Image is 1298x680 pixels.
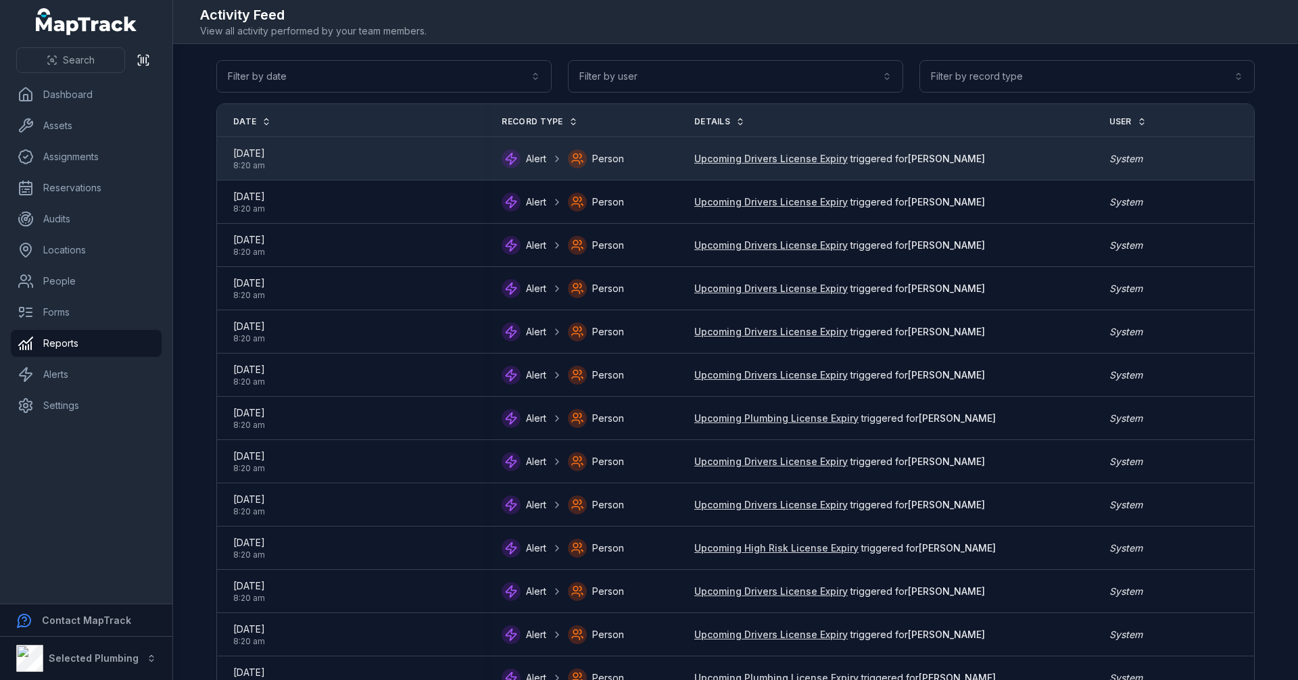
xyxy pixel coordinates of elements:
span: Person [592,585,624,598]
span: 8:20 am [233,333,265,344]
a: User [1109,116,1147,127]
span: [PERSON_NAME] [908,283,985,294]
span: [DATE] [233,233,265,247]
a: Details [694,116,745,127]
span: 8:20 am [233,290,265,301]
span: 8:20 am [233,203,265,214]
span: System [1109,152,1143,166]
h2: Activity Feed [200,5,427,24]
span: Alert [526,585,546,598]
time: 8/21/2025, 8:20:00 AM [233,579,265,604]
a: Record Type [502,116,577,127]
span: [DATE] [233,320,265,333]
span: Alert [526,239,546,252]
span: triggered for [694,455,985,468]
span: 8:20 am [233,463,265,474]
span: [DATE] [233,493,265,506]
a: Reports [11,330,162,357]
a: Upcoming Drivers License Expiry [694,368,848,382]
span: [PERSON_NAME] [908,239,985,251]
span: [PERSON_NAME] [919,542,996,554]
span: Details [694,116,730,127]
a: Upcoming Drivers License Expiry [694,585,848,598]
a: Alerts [11,361,162,388]
span: 8:20 am [233,377,265,387]
span: 8:20 am [233,420,265,431]
a: People [11,268,162,295]
a: Assets [11,112,162,139]
span: triggered for [694,152,985,166]
span: [DATE] [233,276,265,290]
span: Person [592,282,624,295]
time: 8/21/2025, 8:20:00 AM [233,147,265,171]
span: [DATE] [233,623,265,636]
span: 8:20 am [233,636,265,647]
span: 8:20 am [233,160,265,171]
span: View all activity performed by your team members. [200,24,427,38]
span: triggered for [694,628,985,641]
span: Alert [526,325,546,339]
time: 8/21/2025, 8:20:00 AM [233,276,265,301]
span: Search [63,53,95,67]
a: Audits [11,205,162,233]
time: 8/21/2025, 8:20:00 AM [233,406,265,431]
a: Upcoming Plumbing License Expiry [694,412,859,425]
span: [DATE] [233,406,265,420]
a: Reservations [11,174,162,201]
span: System [1109,325,1143,339]
a: Forms [11,299,162,326]
a: MapTrack [36,8,137,35]
button: Filter by record type [919,60,1255,93]
a: Upcoming Drivers License Expiry [694,152,848,166]
span: System [1109,368,1143,382]
span: [PERSON_NAME] [908,629,985,640]
span: System [1109,282,1143,295]
a: Settings [11,392,162,419]
time: 8/21/2025, 8:20:00 AM [233,493,265,517]
span: [DATE] [233,190,265,203]
button: Filter by user [568,60,903,93]
span: Person [592,498,624,512]
time: 8/21/2025, 8:20:00 AM [233,190,265,214]
a: Assignments [11,143,162,170]
span: System [1109,195,1143,209]
span: 8:20 am [233,247,265,258]
strong: Selected Plumbing [49,652,139,664]
span: 8:20 am [233,550,265,560]
span: triggered for [694,585,985,598]
a: Locations [11,237,162,264]
button: Search [16,47,125,73]
span: [PERSON_NAME] [908,456,985,467]
span: System [1109,541,1143,555]
span: [DATE] [233,450,265,463]
span: Person [592,541,624,555]
a: Dashboard [11,81,162,108]
span: Alert [526,195,546,209]
span: triggered for [694,325,985,339]
span: Person [592,628,624,641]
a: Upcoming High Risk License Expiry [694,541,859,555]
span: [PERSON_NAME] [908,196,985,208]
span: triggered for [694,498,985,512]
span: [PERSON_NAME] [908,326,985,337]
span: triggered for [694,239,985,252]
span: [PERSON_NAME] [919,412,996,424]
a: Upcoming Drivers License Expiry [694,325,848,339]
span: [DATE] [233,536,265,550]
span: Alert [526,282,546,295]
span: Alert [526,152,546,166]
a: Date [233,116,271,127]
a: Upcoming Drivers License Expiry [694,628,848,641]
span: Person [592,195,624,209]
time: 8/21/2025, 8:20:00 AM [233,536,265,560]
span: Person [592,412,624,425]
span: [PERSON_NAME] [908,153,985,164]
span: [DATE] [233,363,265,377]
span: [DATE] [233,579,265,593]
a: Upcoming Drivers License Expiry [694,455,848,468]
span: Person [592,152,624,166]
time: 8/21/2025, 8:20:00 AM [233,233,265,258]
a: Upcoming Drivers License Expiry [694,282,848,295]
span: Record Type [502,116,562,127]
span: [DATE] [233,666,265,679]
